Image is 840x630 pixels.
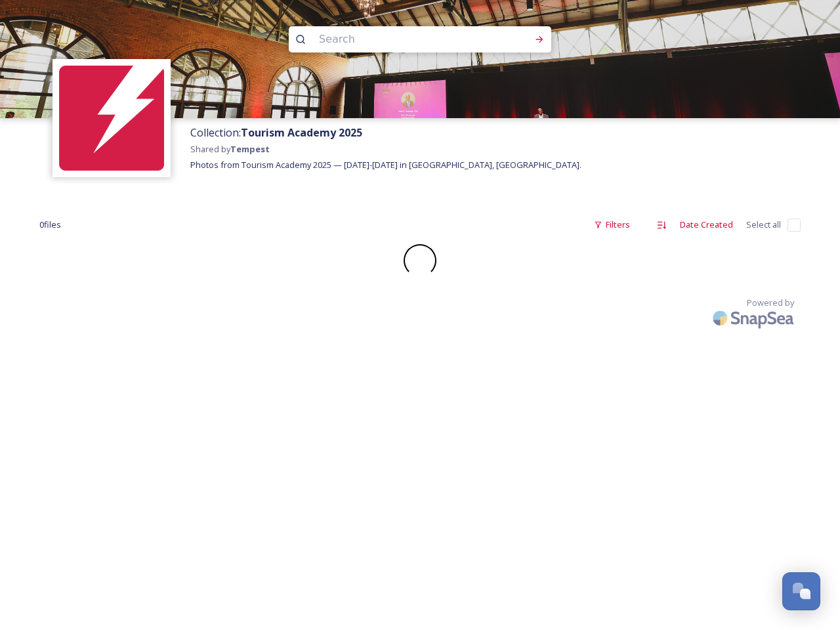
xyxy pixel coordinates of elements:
div: Filters [587,212,637,238]
strong: Tempest [230,143,270,155]
span: 0 file s [39,219,61,231]
strong: Tourism Academy 2025 [241,125,362,140]
img: tempest-red-icon-rounded.png [59,66,164,171]
img: SnapSea Logo [709,303,801,333]
span: Shared by [190,143,270,155]
span: Select all [746,219,781,231]
span: Photos from Tourism Academy 2025 — [DATE]-[DATE] in [GEOGRAPHIC_DATA], [GEOGRAPHIC_DATA]. [190,159,581,171]
span: Collection: [190,125,362,140]
input: Search [312,25,492,54]
span: Powered by [747,297,794,309]
button: Open Chat [782,572,820,610]
div: Date Created [673,212,740,238]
